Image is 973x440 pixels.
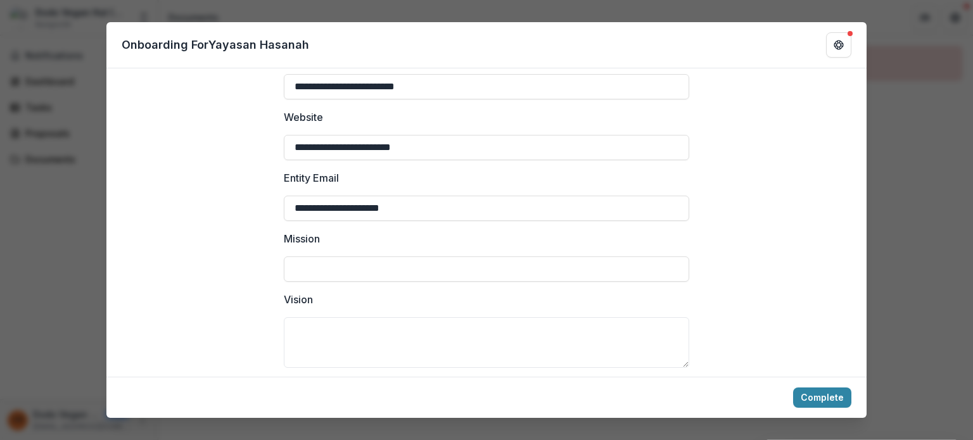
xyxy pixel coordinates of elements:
[826,32,851,58] button: Get Help
[284,110,323,125] p: Website
[284,170,339,185] p: Entity Email
[793,387,851,408] button: Complete
[122,36,309,53] p: Onboarding For Yayasan Hasanah
[284,231,320,246] p: Mission
[284,292,313,307] p: Vision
